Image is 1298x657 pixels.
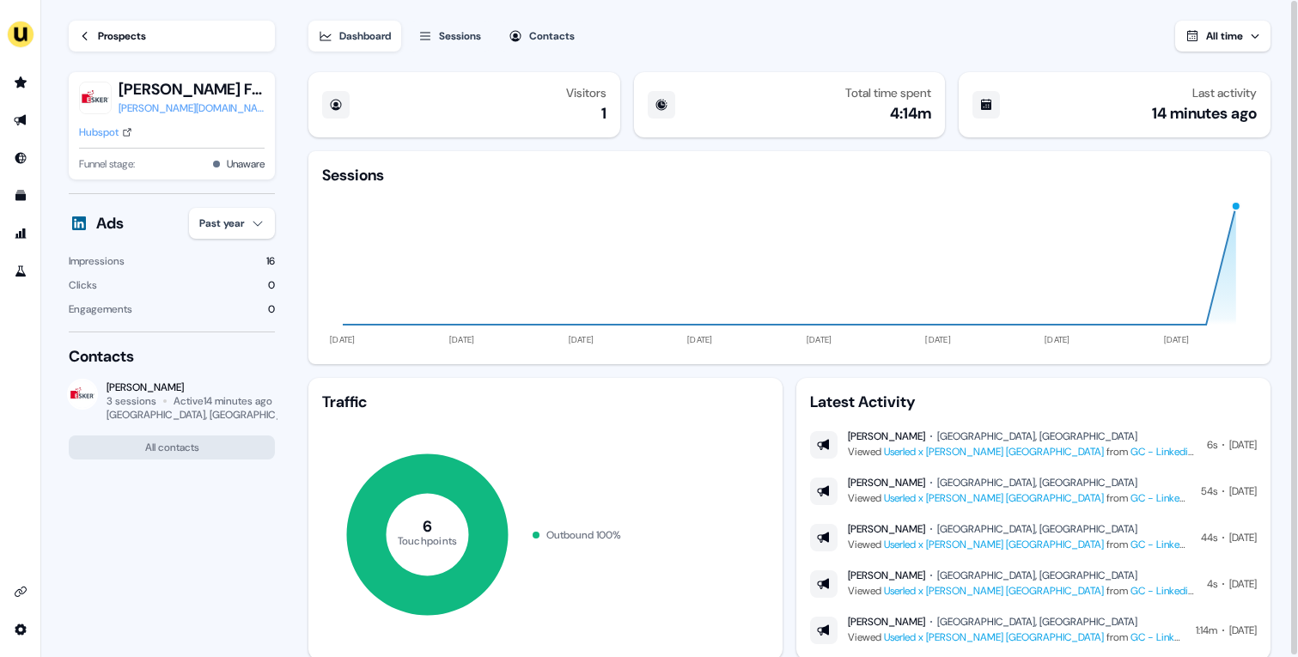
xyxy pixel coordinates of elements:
div: [DATE] [1229,575,1257,593]
button: Sessions [408,21,491,52]
a: Userled x [PERSON_NAME] [GEOGRAPHIC_DATA] [884,584,1104,598]
div: Outbound 100 % [546,526,621,544]
a: Userled x [PERSON_NAME] [GEOGRAPHIC_DATA] [884,445,1104,459]
div: [GEOGRAPHIC_DATA], [GEOGRAPHIC_DATA] [107,408,308,422]
div: Visitors [566,86,606,100]
tspan: 6 [423,516,432,537]
div: [DATE] [1229,622,1257,639]
div: [DATE] [1229,483,1257,500]
div: [PERSON_NAME] [848,522,925,536]
tspan: [DATE] [687,334,713,345]
tspan: [DATE] [449,334,475,345]
div: 1:14m [1196,622,1217,639]
div: [GEOGRAPHIC_DATA], [GEOGRAPHIC_DATA] [937,615,1137,629]
a: Go to prospects [7,69,34,96]
a: Hubspot [79,124,132,141]
div: [GEOGRAPHIC_DATA], [GEOGRAPHIC_DATA] [937,429,1137,443]
span: All time [1206,29,1243,43]
div: [GEOGRAPHIC_DATA], [GEOGRAPHIC_DATA] [937,569,1137,582]
button: Unaware [227,155,265,173]
div: Viewed from [848,536,1191,553]
div: [PERSON_NAME] [848,615,925,629]
div: [GEOGRAPHIC_DATA], [GEOGRAPHIC_DATA] [937,522,1137,536]
div: Clicks [69,277,97,294]
a: Go to experiments [7,258,34,285]
a: Go to Inbound [7,144,34,172]
button: All time [1175,21,1271,52]
div: Active 14 minutes ago [174,394,272,408]
a: Go to integrations [7,578,34,605]
div: Viewed from [848,490,1191,507]
tspan: [DATE] [926,334,952,345]
a: GC - Linkedin Outreach [1130,538,1236,551]
a: Go to outbound experience [7,106,34,134]
div: Latest Activity [810,392,1257,412]
div: 4:14m [890,103,931,124]
a: GC - Linkedin Outreach [1130,491,1236,505]
a: Userled x [PERSON_NAME] [GEOGRAPHIC_DATA] [884,538,1104,551]
span: Funnel stage: [79,155,135,173]
a: Userled x [PERSON_NAME] [GEOGRAPHIC_DATA] [884,491,1104,505]
div: Engagements [69,301,132,318]
div: [GEOGRAPHIC_DATA], [GEOGRAPHIC_DATA] [937,476,1137,490]
tspan: [DATE] [569,334,594,345]
a: [PERSON_NAME][DOMAIN_NAME] [119,100,265,117]
div: 16 [266,252,275,270]
div: Traffic [322,392,769,412]
div: Prospects [98,27,146,45]
div: 44s [1201,529,1217,546]
div: Last activity [1192,86,1257,100]
div: Contacts [529,27,575,45]
div: Ads [96,213,124,234]
div: Viewed from [848,582,1197,599]
div: 0 [268,277,275,294]
a: Go to integrations [7,616,34,643]
div: Viewed from [848,443,1197,460]
a: GC - Linkedin Outreach [1130,630,1236,644]
div: 4s [1207,575,1217,593]
tspan: Touchpoints [398,533,458,547]
div: [PERSON_NAME] [848,476,925,490]
button: Dashboard [308,21,401,52]
div: Sessions [322,165,384,186]
a: Go to templates [7,182,34,210]
div: Sessions [439,27,481,45]
div: Impressions [69,252,125,270]
button: Past year [189,208,275,239]
div: Contacts [69,346,275,367]
div: Viewed from [848,629,1185,646]
div: 0 [268,301,275,318]
a: GC - Linkedin Outreach [1130,584,1236,598]
div: Dashboard [339,27,391,45]
tspan: [DATE] [807,334,832,345]
div: Total time spent [845,86,931,100]
div: Hubspot [79,124,119,141]
div: 54s [1201,483,1217,500]
a: Userled x [PERSON_NAME] [GEOGRAPHIC_DATA] [884,630,1104,644]
tspan: [DATE] [1045,334,1070,345]
button: [PERSON_NAME] France [119,79,265,100]
button: Contacts [498,21,585,52]
div: [PERSON_NAME] [848,429,925,443]
tspan: [DATE] [1164,334,1190,345]
tspan: [DATE] [330,334,356,345]
div: [DATE] [1229,529,1257,546]
div: 3 sessions [107,394,156,408]
div: 1 [601,103,606,124]
div: 6s [1207,436,1217,453]
button: All contacts [69,435,275,459]
a: Go to attribution [7,220,34,247]
a: GC - Linkedin Outreach [1130,445,1236,459]
a: Prospects [69,21,275,52]
div: [PERSON_NAME] [107,380,275,394]
div: [PERSON_NAME] [848,569,925,582]
div: 14 minutes ago [1152,103,1257,124]
div: [DATE] [1229,436,1257,453]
